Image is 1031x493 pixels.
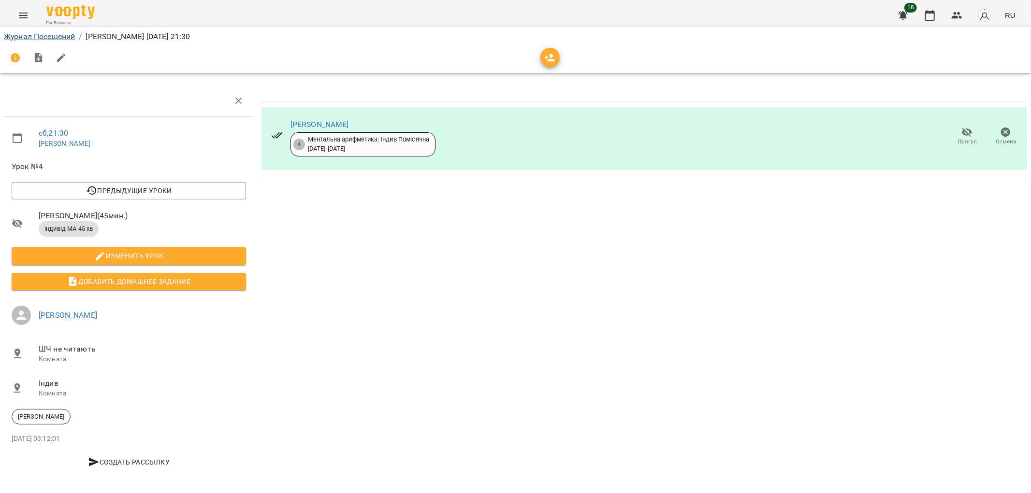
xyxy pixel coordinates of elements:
[46,20,95,26] span: For Business
[1005,10,1016,20] span: RU
[308,135,429,153] div: Ментальна арифметика: Індив Помісячна [DATE] - [DATE]
[39,225,99,233] span: індивід МА 45 хв
[39,128,68,138] a: сб , 21:30
[86,31,190,42] p: [PERSON_NAME] [DATE] 21:30
[948,123,987,150] button: Прогул
[978,9,991,22] img: avatar_s.png
[39,140,90,147] a: [PERSON_NAME]
[12,409,71,424] div: [PERSON_NAME]
[987,123,1025,150] button: Отмена
[12,182,246,199] button: Предыдущие уроки
[4,32,75,41] a: Журнал Посещений
[12,161,246,172] span: Урок №4
[12,434,246,444] p: [DATE] 03:12:01
[12,273,246,290] button: Добавить домашнее задание
[46,5,95,19] img: Voopty Logo
[19,276,238,287] span: Добавить домашнее задание
[12,412,70,421] span: [PERSON_NAME]
[39,354,246,364] p: Комната
[19,250,238,262] span: Изменить урок
[958,138,977,146] span: Прогул
[39,210,246,222] span: [PERSON_NAME] ( 45 мин. )
[39,310,97,320] a: [PERSON_NAME]
[12,4,35,27] button: Menu
[39,378,246,389] span: Індив
[1001,6,1019,24] button: RU
[4,31,1027,42] nav: breadcrumb
[12,247,246,265] button: Изменить урок
[996,138,1016,146] span: Отмена
[12,453,246,471] button: Создать рассылку
[904,3,917,13] span: 18
[79,31,82,42] li: /
[39,389,246,398] p: Комната
[290,120,349,129] a: [PERSON_NAME]
[15,456,242,468] span: Создать рассылку
[39,343,246,355] span: ШЧ не читають
[293,139,305,150] div: 4
[19,185,238,197] span: Предыдущие уроки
